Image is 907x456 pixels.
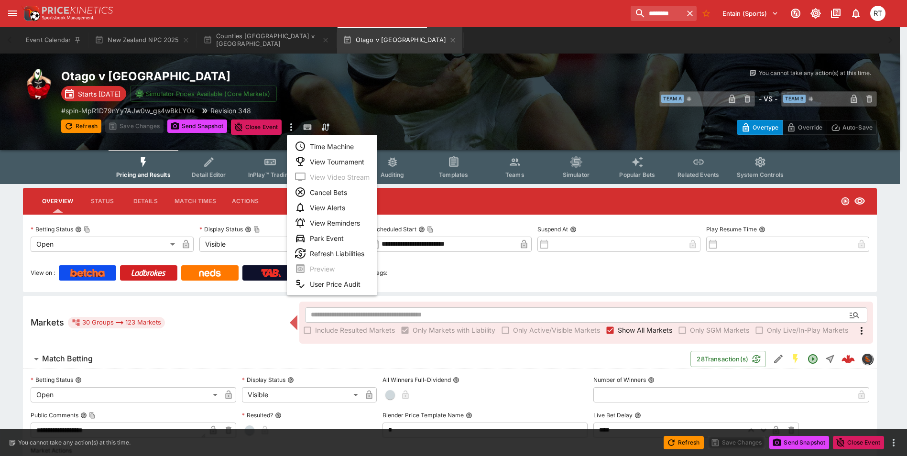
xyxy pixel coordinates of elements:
li: View Reminders [287,215,377,230]
li: View Tournament [287,154,377,169]
li: Time Machine [287,139,377,154]
li: Refresh Liabilities [287,246,377,261]
li: View Alerts [287,200,377,215]
li: Cancel Bets [287,185,377,200]
li: Park Event [287,230,377,246]
li: User Price Audit [287,276,377,292]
